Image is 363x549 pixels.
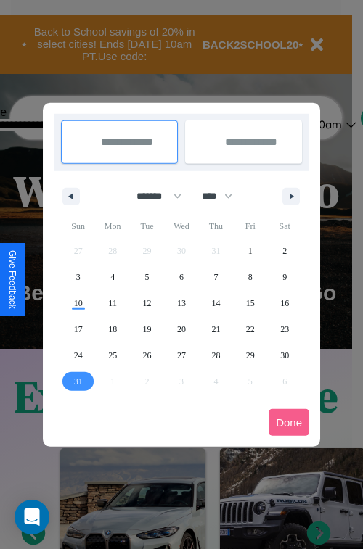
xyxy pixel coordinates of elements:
button: 29 [233,342,267,368]
span: 3 [76,264,81,290]
span: 30 [280,342,289,368]
button: Done [269,409,309,436]
div: Open Intercom Messenger [15,500,49,534]
span: 20 [177,316,186,342]
span: 11 [108,290,117,316]
button: 24 [61,342,95,368]
span: 23 [280,316,289,342]
button: 18 [95,316,129,342]
span: 14 [211,290,220,316]
span: 16 [280,290,289,316]
span: 2 [282,238,287,264]
span: 19 [143,316,152,342]
span: Wed [164,215,198,238]
button: 30 [268,342,302,368]
span: 28 [211,342,220,368]
span: 27 [177,342,186,368]
span: 31 [74,368,83,395]
button: 1 [233,238,267,264]
button: 7 [199,264,233,290]
span: Mon [95,215,129,238]
button: 28 [199,342,233,368]
span: 13 [177,290,186,316]
span: Tue [130,215,164,238]
span: 17 [74,316,83,342]
button: 26 [130,342,164,368]
span: Fri [233,215,267,238]
button: 22 [233,316,267,342]
button: 5 [130,264,164,290]
button: 8 [233,264,267,290]
span: 18 [108,316,117,342]
span: 9 [282,264,287,290]
button: 6 [164,264,198,290]
button: 23 [268,316,302,342]
span: Sat [268,215,302,238]
button: 19 [130,316,164,342]
span: 12 [143,290,152,316]
button: 31 [61,368,95,395]
button: 2 [268,238,302,264]
span: 7 [213,264,218,290]
span: 21 [211,316,220,342]
span: 10 [74,290,83,316]
button: 11 [95,290,129,316]
span: 8 [248,264,253,290]
button: 17 [61,316,95,342]
span: Thu [199,215,233,238]
button: 21 [199,316,233,342]
span: 26 [143,342,152,368]
button: 10 [61,290,95,316]
button: 15 [233,290,267,316]
button: 25 [95,342,129,368]
button: 9 [268,264,302,290]
span: 15 [246,290,255,316]
span: 4 [110,264,115,290]
button: 16 [268,290,302,316]
span: 5 [145,264,150,290]
span: 24 [74,342,83,368]
span: Sun [61,215,95,238]
span: 29 [246,342,255,368]
span: 6 [179,264,184,290]
button: 27 [164,342,198,368]
span: 1 [248,238,253,264]
span: 22 [246,316,255,342]
button: 4 [95,264,129,290]
button: 20 [164,316,198,342]
div: Give Feedback [7,250,17,309]
button: 14 [199,290,233,316]
button: 13 [164,290,198,316]
button: 3 [61,264,95,290]
button: 12 [130,290,164,316]
span: 25 [108,342,117,368]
